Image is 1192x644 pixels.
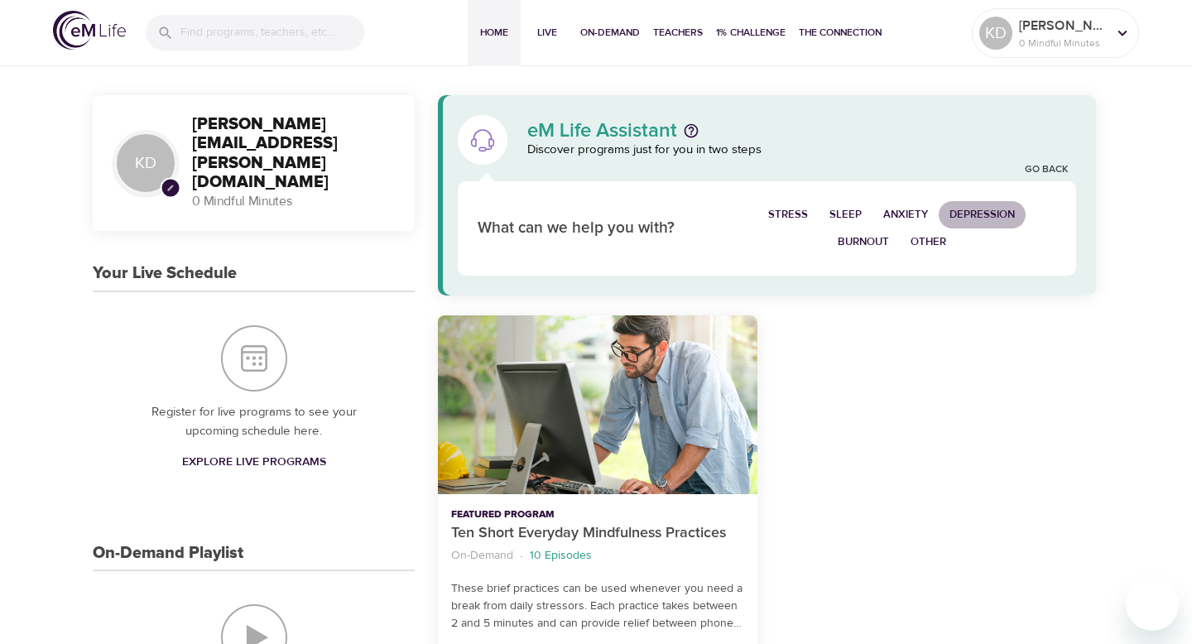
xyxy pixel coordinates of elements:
span: Stress [768,205,808,224]
p: 0 Mindful Minutes [192,192,395,211]
span: Live [527,24,567,41]
p: 0 Mindful Minutes [1019,36,1107,50]
div: KD [113,130,179,196]
span: Sleep [829,205,862,224]
span: Depression [949,205,1015,224]
a: Go Back [1025,163,1068,177]
p: Featured Program [451,507,743,522]
button: Burnout [827,228,900,256]
span: Burnout [838,233,889,252]
p: Ten Short Everyday Mindfulness Practices [451,522,743,545]
img: eM Life Assistant [469,127,496,153]
p: 10 Episodes [530,547,592,565]
p: Discover programs just for you in two steps [527,141,1076,160]
button: Sleep [819,201,872,228]
p: eM Life Assistant [527,121,677,141]
span: Other [911,233,946,252]
span: Explore Live Programs [182,452,326,473]
p: Register for live programs to see your upcoming schedule here. [126,403,382,440]
button: Anxiety [872,201,939,228]
span: The Connection [799,24,882,41]
h3: [PERSON_NAME][EMAIL_ADDRESS][PERSON_NAME][DOMAIN_NAME] [192,115,395,192]
span: Home [474,24,514,41]
span: Teachers [653,24,703,41]
button: Ten Short Everyday Mindfulness Practices [438,315,757,495]
img: Your Live Schedule [221,325,287,392]
li: · [520,545,523,567]
p: These brief practices can be used whenever you need a break from daily stressors. Each practice t... [451,580,743,632]
div: KD [979,17,1012,50]
p: What can we help you with? [478,217,707,241]
button: Stress [757,201,819,228]
button: Other [900,228,957,256]
h3: On-Demand Playlist [93,544,243,563]
input: Find programs, teachers, etc... [180,15,364,50]
h3: Your Live Schedule [93,264,237,283]
img: logo [53,11,126,50]
iframe: Button to launch messaging window [1126,578,1179,631]
p: [PERSON_NAME][EMAIL_ADDRESS][PERSON_NAME][DOMAIN_NAME] [1019,16,1107,36]
span: Anxiety [883,205,928,224]
a: Explore Live Programs [175,447,333,478]
span: On-Demand [580,24,640,41]
nav: breadcrumb [451,545,743,567]
span: 1% Challenge [716,24,786,41]
button: Depression [939,201,1026,228]
p: On-Demand [451,547,513,565]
